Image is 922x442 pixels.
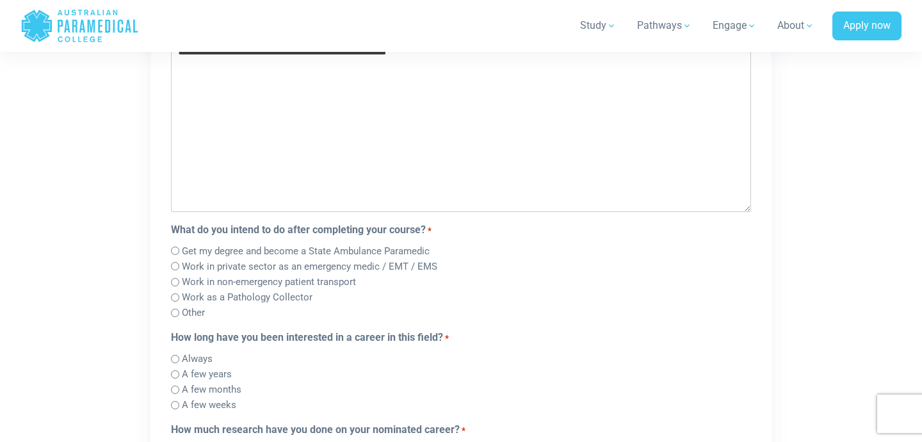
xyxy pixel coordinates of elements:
[182,398,236,413] label: A few weeks
[171,330,752,345] legend: How long have you been interested in a career in this field?
[182,352,213,366] label: Always
[171,222,752,238] legend: What do you intend to do after completing your course?
[20,5,139,47] a: Australian Paramedical College
[171,422,752,438] legend: How much research have you done on your nominated career?
[629,8,700,44] a: Pathways
[182,306,205,320] label: Other
[182,367,232,382] label: A few years
[182,244,430,259] label: Get my degree and become a State Ambulance Paramedic
[572,8,624,44] a: Study
[182,259,437,274] label: Work in private sector as an emergency medic / EMT / EMS
[832,12,902,41] a: Apply now
[182,290,312,305] label: Work as a Pathology Collector
[182,382,241,397] label: A few months
[182,275,356,290] label: Work in non-emergency patient transport
[770,8,822,44] a: About
[705,8,764,44] a: Engage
